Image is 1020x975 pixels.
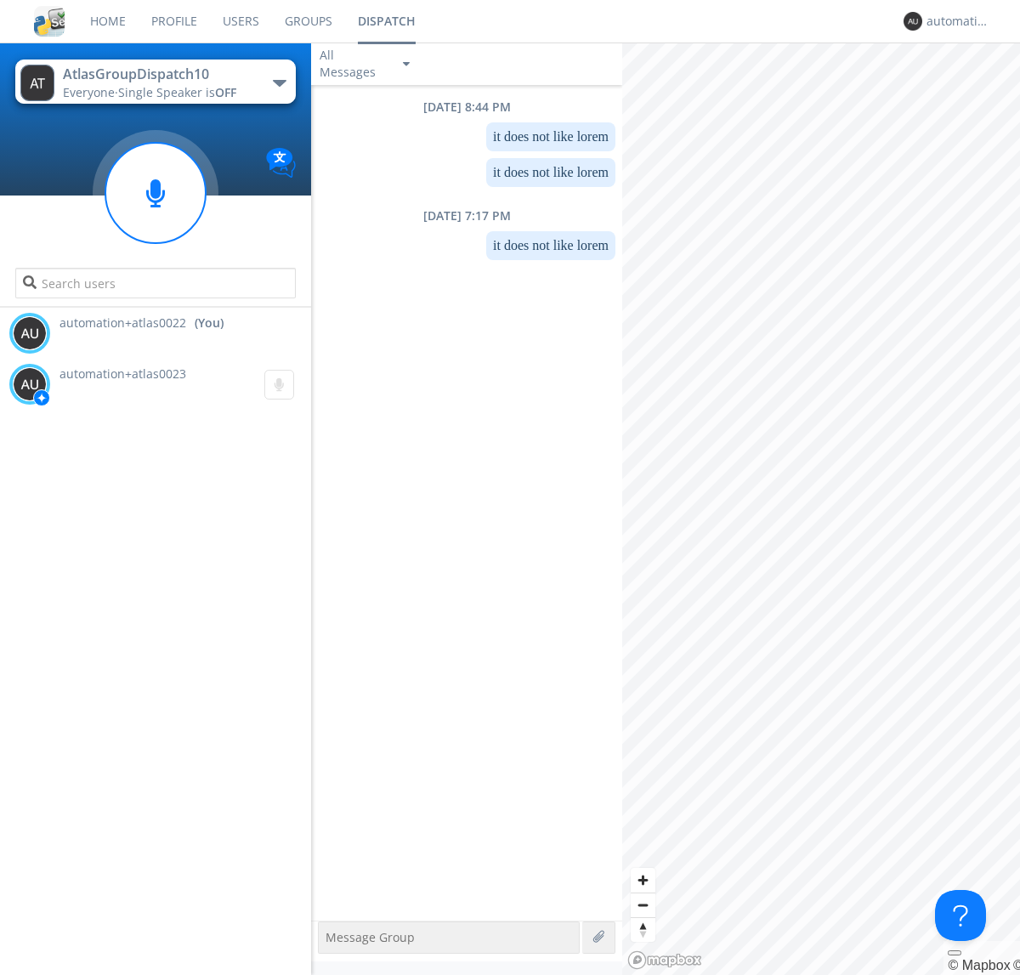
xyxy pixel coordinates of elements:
span: Single Speaker is [118,84,236,100]
div: [DATE] 8:44 PM [311,99,622,116]
button: Zoom out [631,893,655,917]
div: automation+atlas0022 [926,13,990,30]
img: 373638.png [20,65,54,101]
img: caret-down-sm.svg [403,62,410,66]
div: AtlasGroupDispatch10 [63,65,254,84]
dc-p: it does not like lorem [493,129,609,145]
input: Search users [15,268,295,298]
button: Zoom in [631,868,655,893]
span: automation+atlas0022 [59,315,186,332]
div: [DATE] 7:17 PM [311,207,622,224]
div: Everyone · [63,84,254,101]
img: 373638.png [13,367,47,401]
button: Toggle attribution [948,950,961,955]
span: Reset bearing to north [631,918,655,942]
span: OFF [215,84,236,100]
span: automation+atlas0023 [59,366,186,382]
dc-p: it does not like lorem [493,165,609,180]
a: Mapbox [948,958,1010,972]
button: AtlasGroupDispatch10Everyone·Single Speaker isOFF [15,60,295,104]
button: Reset bearing to north [631,917,655,942]
div: All Messages [320,47,388,81]
a: Mapbox logo [627,950,702,970]
iframe: Toggle Customer Support [935,890,986,941]
img: Translation enabled [266,148,296,178]
dc-p: it does not like lorem [493,238,609,253]
span: Zoom out [631,893,655,917]
img: cddb5a64eb264b2086981ab96f4c1ba7 [34,6,65,37]
img: 373638.png [13,316,47,350]
img: 373638.png [904,12,922,31]
div: (You) [195,315,224,332]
